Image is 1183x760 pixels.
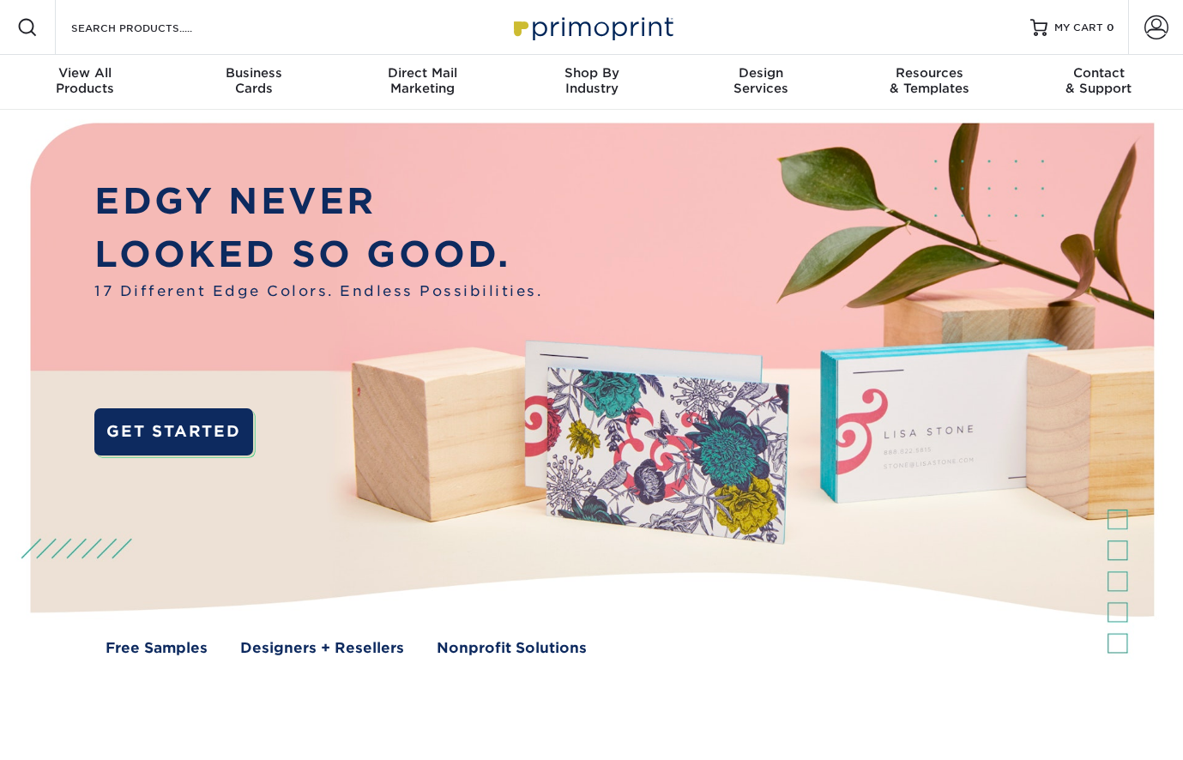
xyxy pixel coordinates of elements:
span: Direct Mail [338,65,507,81]
input: SEARCH PRODUCTS..... [69,17,237,38]
a: GET STARTED [94,408,252,455]
div: & Support [1014,65,1183,96]
a: Contact& Support [1014,55,1183,110]
span: Resources [845,65,1014,81]
div: Marketing [338,65,507,96]
a: DesignServices [676,55,845,110]
div: Services [676,65,845,96]
p: LOOKED SO GOOD. [94,227,542,280]
span: 17 Different Edge Colors. Endless Possibilities. [94,280,542,302]
span: 0 [1107,21,1114,33]
a: Free Samples [106,637,208,659]
div: Industry [507,65,676,96]
span: Design [676,65,845,81]
a: Shop ByIndustry [507,55,676,110]
span: MY CART [1054,21,1103,35]
a: Nonprofit Solutions [437,637,587,659]
span: Business [169,65,338,81]
a: Resources& Templates [845,55,1014,110]
div: Cards [169,65,338,96]
img: Primoprint [506,9,678,45]
a: BusinessCards [169,55,338,110]
p: EDGY NEVER [94,174,542,227]
a: Designers + Resellers [240,637,404,659]
span: Shop By [507,65,676,81]
span: Contact [1014,65,1183,81]
div: & Templates [845,65,1014,96]
a: Direct MailMarketing [338,55,507,110]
